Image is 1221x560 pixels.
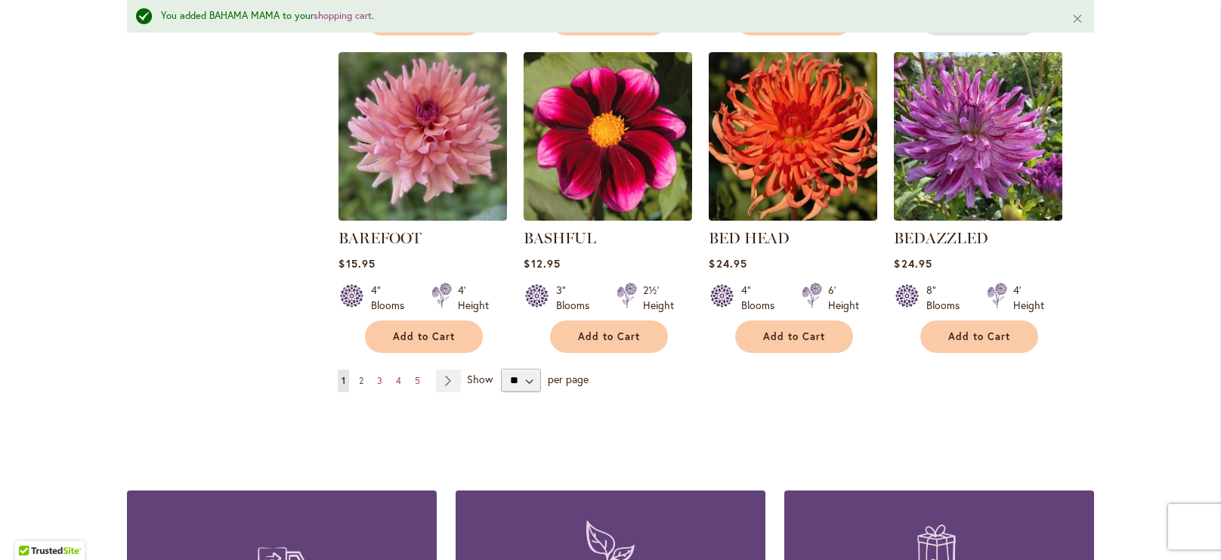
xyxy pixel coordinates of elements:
[467,372,493,386] span: Show
[371,283,413,313] div: 4" Blooms
[524,52,692,221] img: BASHFUL
[338,229,422,247] a: BAREFOOT
[411,370,424,392] a: 5
[894,256,932,271] span: $24.95
[894,209,1062,224] a: Bedazzled
[524,256,560,271] span: $12.95
[578,330,640,343] span: Add to Cart
[948,330,1010,343] span: Add to Cart
[458,283,489,313] div: 4' Height
[1013,283,1044,313] div: 4' Height
[338,209,507,224] a: BAREFOOT
[365,320,483,353] button: Add to Cart
[373,370,386,392] a: 3
[396,375,401,386] span: 4
[828,283,859,313] div: 6' Height
[314,9,372,22] a: shopping cart
[709,209,877,224] a: BED HEAD
[415,375,420,386] span: 5
[735,320,853,353] button: Add to Cart
[763,330,825,343] span: Add to Cart
[11,506,54,549] iframe: Launch Accessibility Center
[355,370,367,392] a: 2
[894,229,988,247] a: BEDAZZLED
[338,256,375,271] span: $15.95
[377,375,382,386] span: 3
[548,372,589,386] span: per page
[392,370,405,392] a: 4
[894,52,1062,221] img: Bedazzled
[556,283,598,313] div: 3" Blooms
[926,283,969,313] div: 8" Blooms
[709,52,877,221] img: BED HEAD
[524,229,596,247] a: BASHFUL
[393,330,455,343] span: Add to Cart
[643,283,674,313] div: 2½' Height
[342,375,345,386] span: 1
[524,209,692,224] a: BASHFUL
[338,52,507,221] img: BAREFOOT
[161,9,1049,23] div: You added BAHAMA MAMA to your .
[359,375,363,386] span: 2
[741,283,784,313] div: 4" Blooms
[920,320,1038,353] button: Add to Cart
[709,229,790,247] a: BED HEAD
[550,320,668,353] button: Add to Cart
[709,256,747,271] span: $24.95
